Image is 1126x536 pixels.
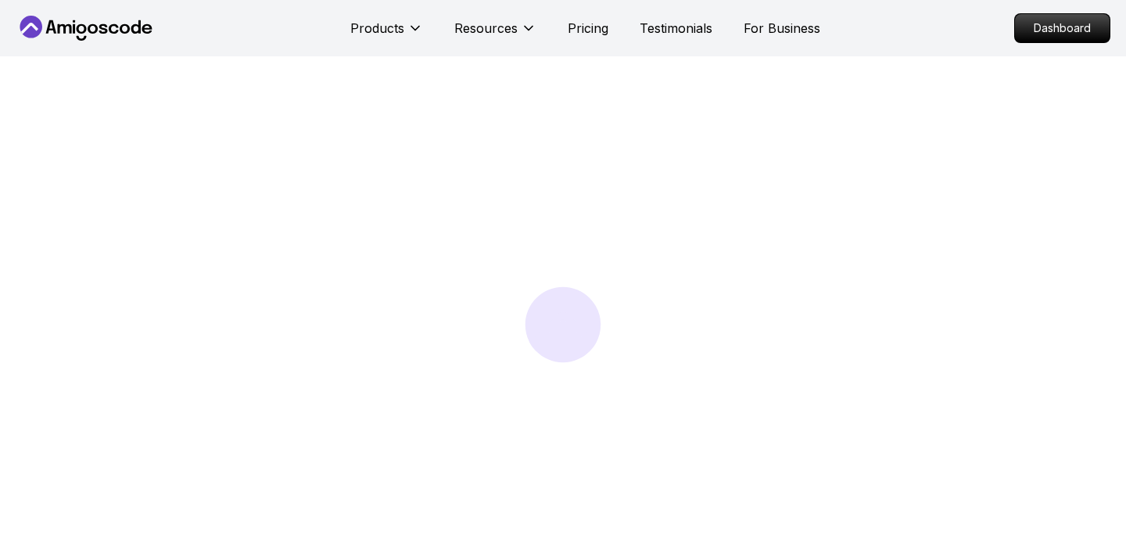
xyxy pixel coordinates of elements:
iframe: chat widget [1029,438,1126,513]
button: Products [350,19,423,50]
a: Pricing [568,19,608,38]
p: Resources [454,19,518,38]
p: Products [350,19,404,38]
button: Resources [454,19,536,50]
a: Dashboard [1014,13,1110,43]
p: Dashboard [1015,14,1110,42]
a: Testimonials [640,19,712,38]
a: For Business [744,19,820,38]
